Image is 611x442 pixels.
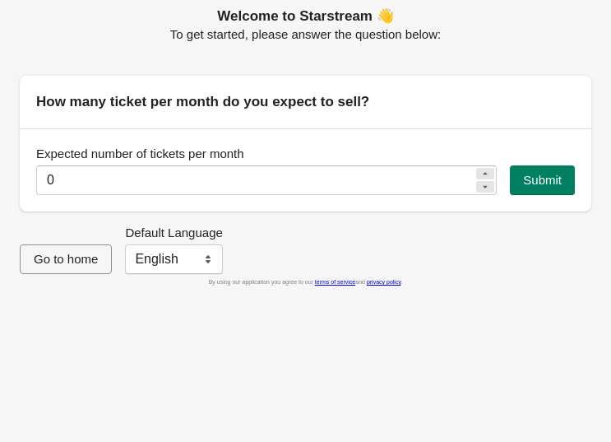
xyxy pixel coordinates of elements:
label: Expected number of tickets per month [36,146,244,162]
h2: Welcome to Starstream 👋 [20,7,591,26]
button: Submit [510,165,575,195]
div: To get started, please answer the question below: [20,7,591,43]
h2: How many ticket per month do you expect to sell? [36,92,575,112]
div: By using our application you agree to our and . [20,274,591,291]
label: Default Language [125,225,222,241]
button: Go to home [20,244,112,274]
a: Go to home [20,252,112,266]
span: Go to home [34,253,98,266]
a: terms of service [315,279,355,285]
a: privacy policy [367,279,401,285]
span: Submit [523,174,562,187]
